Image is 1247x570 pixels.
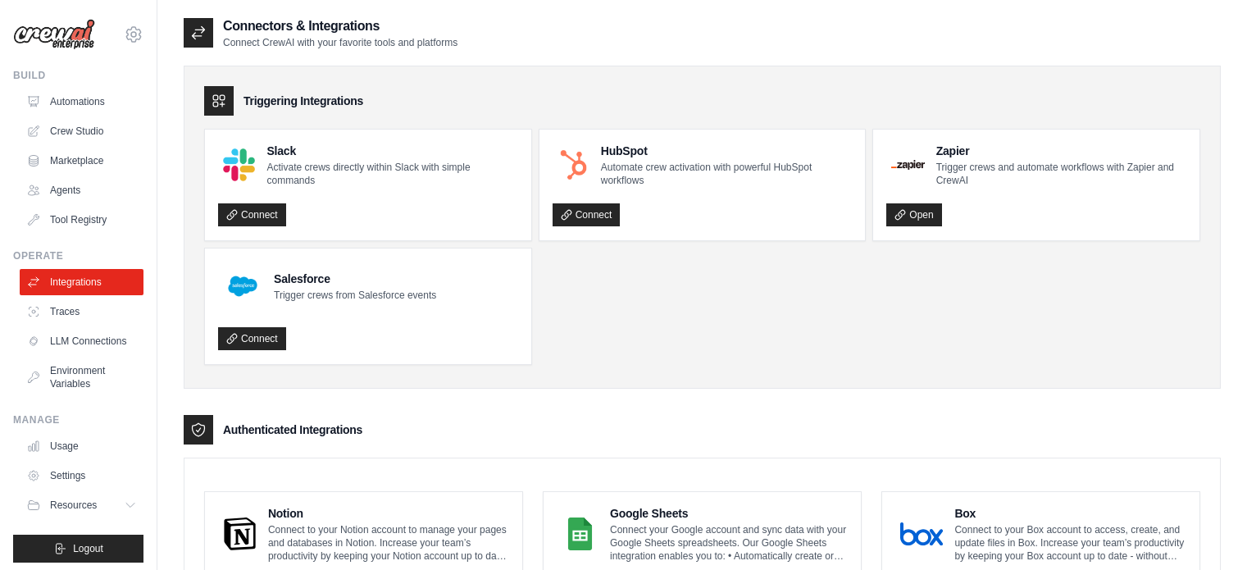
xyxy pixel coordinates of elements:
a: Tool Registry [20,207,143,233]
a: Usage [20,433,143,459]
div: Operate [13,249,143,262]
span: Resources [50,499,97,512]
h2: Connectors & Integrations [223,16,457,36]
button: Logout [13,535,143,563]
a: Connect [218,327,286,350]
p: Activate crews directly within Slack with simple commands [266,161,517,187]
div: Manage [13,413,143,426]
h4: Box [954,505,1186,522]
div: Build [13,69,143,82]
p: Trigger crews from Salesforce events [274,289,436,302]
a: Agents [20,177,143,203]
img: Slack Logo [223,148,255,180]
img: Google Sheets Logo [562,518,598,550]
h4: HubSpot [601,143,853,159]
a: Crew Studio [20,118,143,144]
img: Box Logo [900,518,943,550]
p: Trigger crews and automate workflows with Zapier and CrewAI [936,161,1186,187]
a: Environment Variables [20,358,143,397]
p: Connect CrewAI with your favorite tools and platforms [223,36,457,49]
h4: Zapier [936,143,1186,159]
h4: Salesforce [274,271,436,287]
a: Marketplace [20,148,143,174]
a: Connect [218,203,286,226]
a: LLM Connections [20,328,143,354]
a: Connect [553,203,621,226]
img: Salesforce Logo [223,267,262,306]
button: Resources [20,492,143,518]
h4: Google Sheets [610,505,848,522]
a: Traces [20,299,143,325]
img: Notion Logo [223,518,257,550]
a: Open [886,203,941,226]
h3: Authenticated Integrations [223,422,362,438]
a: Integrations [20,269,143,295]
p: Automate crew activation with powerful HubSpot workflows [601,161,853,187]
h3: Triggering Integrations [243,93,363,109]
img: HubSpot Logo [558,148,589,180]
img: Logo [13,19,95,50]
a: Settings [20,463,143,489]
img: Zapier Logo [891,160,924,170]
span: Logout [73,542,103,555]
p: Connect your Google account and sync data with your Google Sheets spreadsheets. Our Google Sheets... [610,523,848,563]
h4: Notion [268,505,509,522]
p: Connect to your Notion account to manage your pages and databases in Notion. Increase your team’s... [268,523,509,563]
p: Connect to your Box account to access, create, and update files in Box. Increase your team’s prod... [954,523,1186,563]
a: Automations [20,89,143,115]
h4: Slack [266,143,517,159]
